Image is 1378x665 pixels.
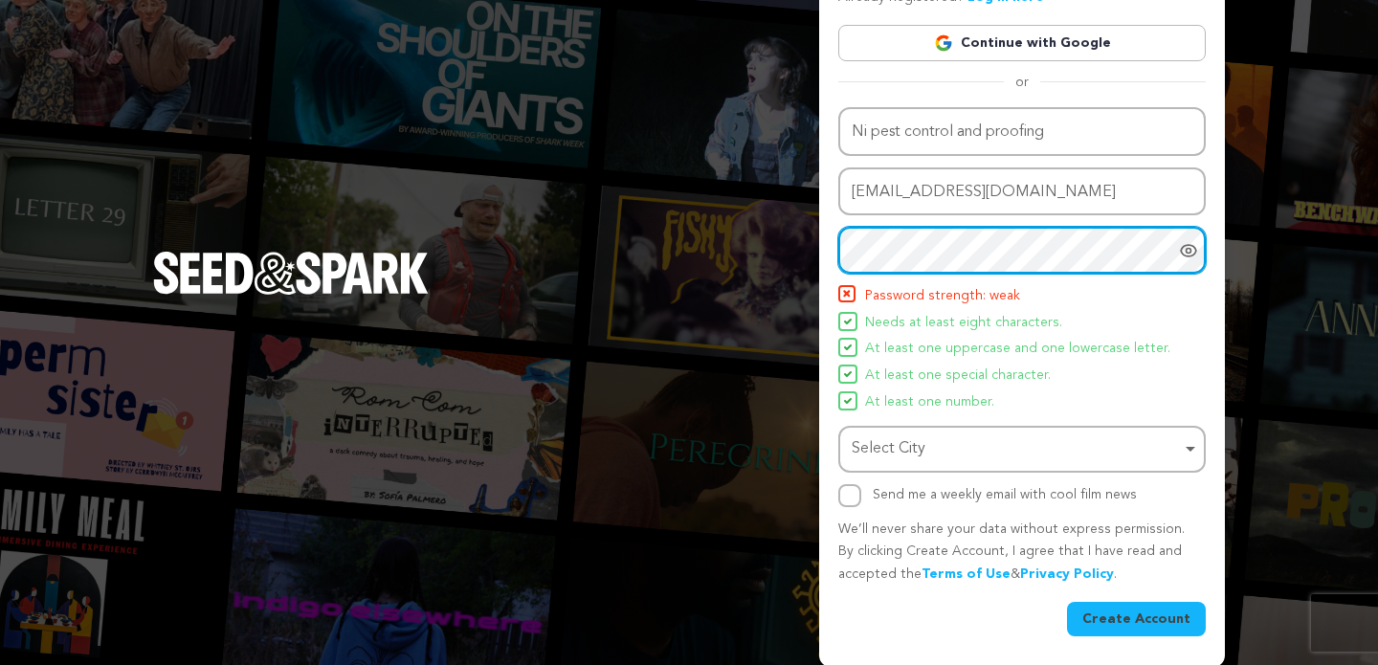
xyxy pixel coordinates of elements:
input: Email address [838,167,1206,216]
span: At least one uppercase and one lowercase letter. [865,338,1170,361]
a: Privacy Policy [1020,567,1114,581]
img: Google logo [934,33,953,53]
span: At least one number. [865,391,994,414]
a: Show password as plain text. Warning: this will display your password on the screen. [1179,241,1198,260]
img: Seed&Spark Icon [844,370,852,378]
a: Continue with Google [838,25,1206,61]
span: Needs at least eight characters. [865,312,1062,335]
span: or [1004,73,1040,92]
a: Terms of Use [922,567,1011,581]
button: Create Account [1067,602,1206,636]
div: Select City [852,435,1181,463]
input: Name [838,107,1206,156]
span: Password strength: weak [865,285,1020,308]
a: Seed&Spark Homepage [153,252,429,332]
p: We’ll never share your data without express permission. By clicking Create Account, I agree that ... [838,519,1206,587]
span: At least one special character. [865,365,1051,388]
img: Seed&Spark Logo [153,252,429,294]
label: Send me a weekly email with cool film news [873,488,1137,501]
img: Seed&Spark Icon [840,287,854,300]
img: Seed&Spark Icon [844,397,852,405]
img: Seed&Spark Icon [844,344,852,351]
img: Seed&Spark Icon [844,318,852,325]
